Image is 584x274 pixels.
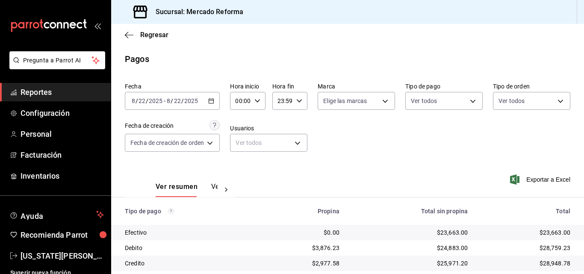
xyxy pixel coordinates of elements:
[184,97,198,104] input: ----
[481,244,570,252] div: $28,759.23
[481,228,570,237] div: $23,663.00
[131,97,136,104] input: --
[230,125,307,131] label: Usuarios
[272,83,307,89] label: Hora fin
[481,259,570,268] div: $28,948.78
[353,228,468,237] div: $23,663.00
[6,62,105,71] a: Pregunta a Parrot AI
[21,250,104,262] span: [US_STATE][PERSON_NAME]
[9,51,105,69] button: Pregunta a Parrot AI
[498,97,525,105] span: Ver todos
[21,86,104,98] span: Reportes
[125,31,168,39] button: Regresar
[353,208,468,215] div: Total sin propina
[21,107,104,119] span: Configuración
[265,208,339,215] div: Propina
[493,83,570,89] label: Tipo de orden
[171,97,173,104] span: /
[318,83,395,89] label: Marca
[149,7,243,17] h3: Sucursal: Mercado Reforma
[23,56,92,65] span: Pregunta a Parrot AI
[136,97,138,104] span: /
[265,259,339,268] div: $2,977.58
[21,170,104,182] span: Inventarios
[130,138,204,147] span: Fecha de creación de orden
[125,244,252,252] div: Debito
[481,208,570,215] div: Total
[230,83,265,89] label: Hora inicio
[125,53,149,65] div: Pagos
[125,259,252,268] div: Credito
[138,97,146,104] input: --
[353,244,468,252] div: $24,883.00
[181,97,184,104] span: /
[265,228,339,237] div: $0.00
[166,97,171,104] input: --
[168,208,174,214] svg: Los pagos realizados con Pay y otras terminales son montos brutos.
[230,134,307,152] div: Ver todos
[21,149,104,161] span: Facturación
[125,83,220,89] label: Fecha
[148,97,163,104] input: ----
[21,209,93,220] span: Ayuda
[211,183,243,197] button: Ver pagos
[405,83,483,89] label: Tipo de pago
[353,259,468,268] div: $25,971.20
[140,31,168,39] span: Regresar
[164,97,165,104] span: -
[21,128,104,140] span: Personal
[174,97,181,104] input: --
[156,183,198,197] button: Ver resumen
[94,22,101,29] button: open_drawer_menu
[512,174,570,185] button: Exportar a Excel
[125,121,174,130] div: Fecha de creación
[21,229,104,241] span: Recomienda Parrot
[265,244,339,252] div: $3,876.23
[156,183,218,197] div: navigation tabs
[125,228,252,237] div: Efectivo
[146,97,148,104] span: /
[411,97,437,105] span: Ver todos
[323,97,367,105] span: Elige las marcas
[125,208,252,215] div: Tipo de pago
